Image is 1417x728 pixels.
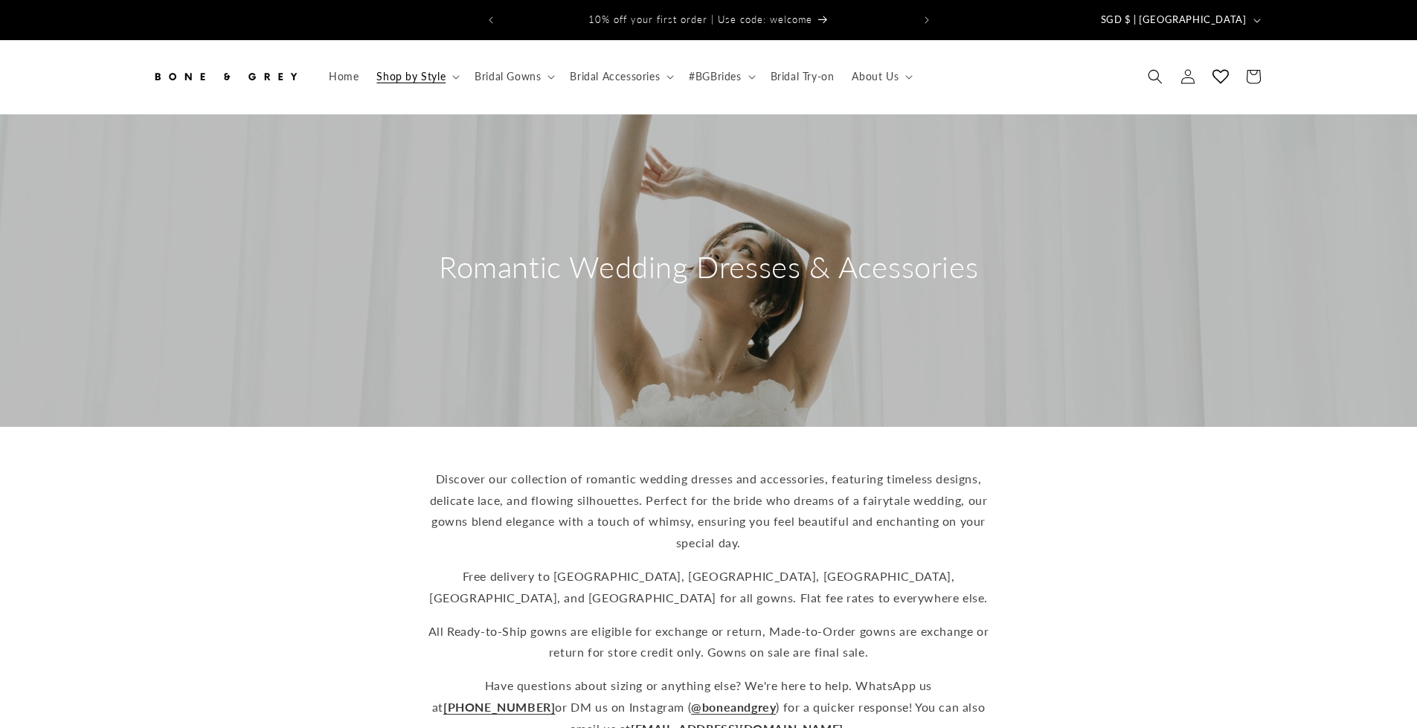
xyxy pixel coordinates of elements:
[852,70,899,83] span: About Us
[689,70,741,83] span: #BGBrides
[691,700,776,714] a: @boneandgrey
[910,6,943,34] button: Next announcement
[466,61,561,92] summary: Bridal Gowns
[419,621,999,664] p: All Ready-to-Ship gowns are eligible for exchange or return, Made-to-Order gowns are exchange or ...
[475,6,507,34] button: Previous announcement
[1139,60,1172,93] summary: Search
[151,60,300,93] img: Bone and Grey Bridal
[439,248,978,286] h2: Romantic Wedding Dresses & Acessories
[443,700,555,714] a: [PHONE_NUMBER]
[762,61,844,92] a: Bridal Try-on
[367,61,466,92] summary: Shop by Style
[145,55,305,99] a: Bone and Grey Bridal
[376,70,446,83] span: Shop by Style
[680,61,761,92] summary: #BGBrides
[475,70,541,83] span: Bridal Gowns
[419,468,999,554] p: Discover our collection of romantic wedding dresses and accessories, featuring timeless designs, ...
[320,61,367,92] a: Home
[843,61,919,92] summary: About Us
[588,13,812,25] span: 10% off your first order | Use code: welcome
[419,566,999,609] p: Free delivery to [GEOGRAPHIC_DATA], [GEOGRAPHIC_DATA], [GEOGRAPHIC_DATA], [GEOGRAPHIC_DATA], and ...
[771,70,835,83] span: Bridal Try-on
[329,70,359,83] span: Home
[1101,13,1247,28] span: SGD $ | [GEOGRAPHIC_DATA]
[570,70,660,83] span: Bridal Accessories
[1092,6,1267,34] button: SGD $ | [GEOGRAPHIC_DATA]
[561,61,680,92] summary: Bridal Accessories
